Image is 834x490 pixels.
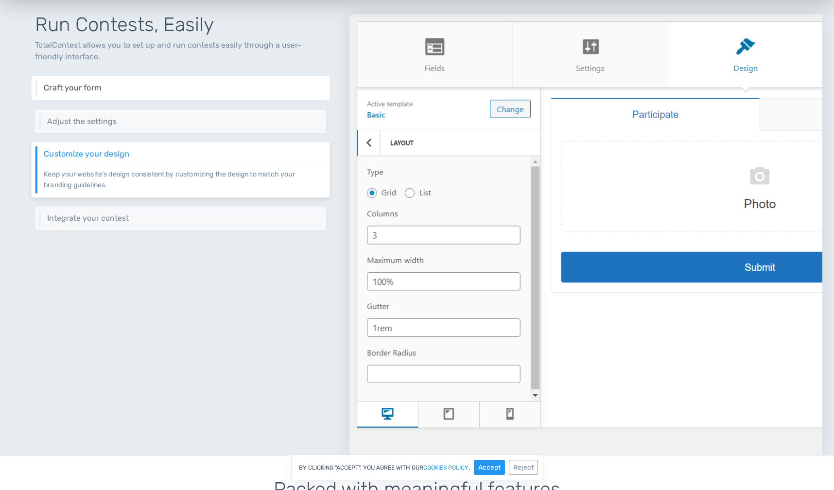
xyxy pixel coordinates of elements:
p: Craft your own submission form using 10+ different types of fields. [44,92,322,93]
p: Keep your website's design consistent by customizing the design to match your branding guidelines. [44,164,322,190]
h6: Customize your design [44,150,322,158]
p: Integrate your contest easily using different methods including shortcodes, embed code, REST API ... [47,223,319,223]
button: Accept [474,460,505,475]
p: TotalContest allows you to set up and run contests easily through a user-friendly interface. [35,39,326,63]
div: By clicking "Accept", you agree with our . [291,455,543,480]
h6: Adjust the settings [47,117,319,126]
a: cookies policy [423,465,469,471]
h1: Run Contests, Easily [35,14,326,35]
img: Design [349,14,822,455]
button: Reject [509,460,538,475]
h6: Integrate your contest [47,214,319,223]
p: Adjust your contest's behavior through a rich set of settings and options. [47,125,319,126]
h6: Craft your form [44,84,322,92]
